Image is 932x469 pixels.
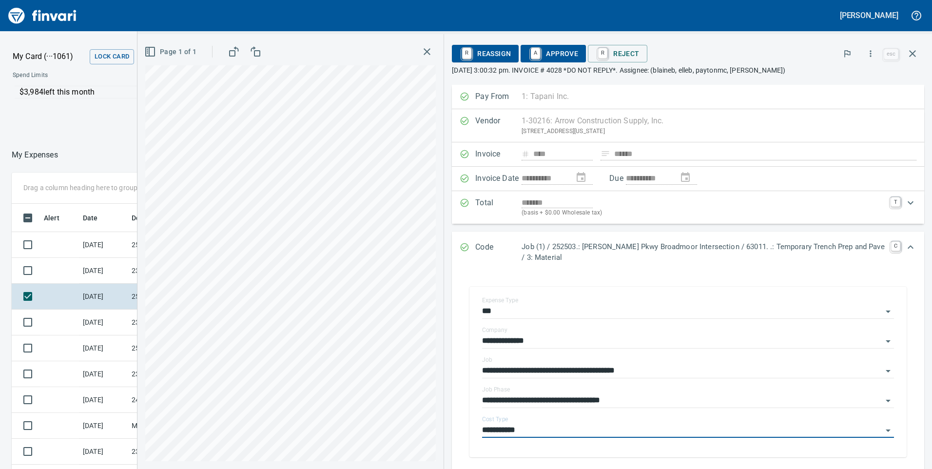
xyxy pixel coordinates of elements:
[522,208,885,218] p: (basis + $0.00 Wholesale tax)
[881,334,895,348] button: Open
[596,45,639,62] span: Reject
[522,241,885,263] p: Job (1) / 252503.: [PERSON_NAME] Pkwy Broadmoor Intersection / 63011. .: Temporary Trench Prep an...
[452,232,924,273] div: Expand
[881,42,924,65] span: Close invoice
[79,335,128,361] td: [DATE]
[23,183,166,193] p: Drag a column heading here to group the table
[79,413,128,439] td: [DATE]
[132,212,181,224] span: Description
[528,45,578,62] span: Approve
[891,197,900,207] a: T
[462,48,471,59] a: R
[128,439,215,465] td: 235526
[44,212,59,224] span: Alert
[881,364,895,378] button: Open
[482,357,492,363] label: Job
[13,71,189,80] span: Spend Limits
[452,191,924,224] div: Expand
[95,51,129,62] span: Lock Card
[881,394,895,408] button: Open
[79,258,128,284] td: [DATE]
[79,387,128,413] td: [DATE]
[5,98,331,108] p: Online allowed
[128,310,215,335] td: 235526.8156
[128,413,215,439] td: Maverik #722 [GEOGRAPHIC_DATA] OR
[881,305,895,318] button: Open
[836,43,858,64] button: Flag
[19,86,325,98] p: $3,984 left this month
[83,212,111,224] span: Date
[891,241,900,251] a: C
[460,45,511,62] span: Reassign
[128,335,215,361] td: 251513
[475,241,522,263] p: Code
[598,48,607,59] a: R
[881,424,895,437] button: Open
[79,310,128,335] td: [DATE]
[128,258,215,284] td: 235526
[521,45,586,62] button: AApprove
[142,43,200,61] button: Page 1 of 1
[146,46,196,58] span: Page 1 of 1
[12,149,58,161] p: My Expenses
[531,48,540,59] a: A
[840,10,898,20] h5: [PERSON_NAME]
[128,284,215,310] td: 252503
[132,212,168,224] span: Description
[588,45,647,62] button: RReject
[128,232,215,258] td: 252505
[482,327,507,333] label: Company
[13,51,86,62] p: My Card (···1061)
[452,65,924,75] p: [DATE] 3:00:32 pm. INVOICE # 4028 *DO NOT REPLY*. Assignee: (blaineb, elleb, paytonmc, [PERSON_NA...
[44,212,72,224] span: Alert
[128,361,215,387] td: 235526
[12,149,58,161] nav: breadcrumb
[452,45,519,62] button: RReassign
[79,284,128,310] td: [DATE]
[482,416,508,422] label: Cost Type
[884,49,898,59] a: esc
[79,439,128,465] td: [DATE]
[128,387,215,413] td: 242001.1005
[860,43,881,64] button: More
[6,4,79,27] img: Finvari
[79,361,128,387] td: [DATE]
[837,8,901,23] button: [PERSON_NAME]
[83,212,98,224] span: Date
[482,297,518,303] label: Expense Type
[79,232,128,258] td: [DATE]
[482,387,510,392] label: Job Phase
[90,49,134,64] button: Lock Card
[475,197,522,218] p: Total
